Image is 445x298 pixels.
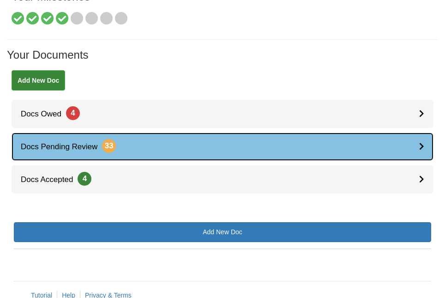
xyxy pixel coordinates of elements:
span: 4 [78,172,91,186]
a: Docs Accepted4 [12,165,433,194]
a: Docs Owed4 [12,100,433,128]
span: Docs Pending Review [12,142,116,151]
span: Docs Accepted [12,175,91,184]
span: 4 [66,106,80,120]
span: Docs Owed [12,109,80,118]
a: Add New Doc [12,70,65,91]
a: Add New Doc [14,222,431,242]
h1: Your Documents [7,49,438,70]
a: Docs Pending Review33 [12,133,433,161]
span: 33 [102,139,116,153]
